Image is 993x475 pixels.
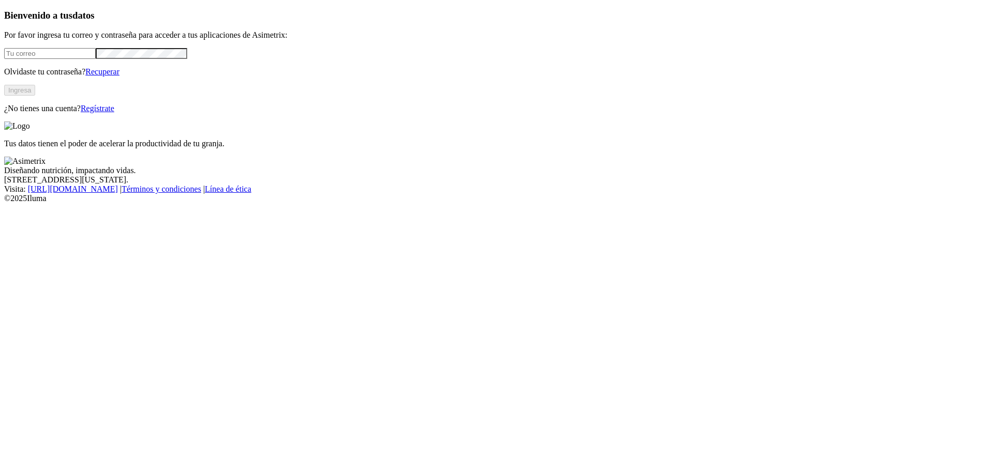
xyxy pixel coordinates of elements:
div: © 2025 Iluma [4,194,989,203]
div: Diseñando nutrición, impactando vidas. [4,166,989,175]
span: datos [72,10,95,21]
img: Logo [4,121,30,131]
button: Ingresa [4,85,35,96]
a: [URL][DOMAIN_NAME] [28,185,118,193]
p: Olvidaste tu contraseña? [4,67,989,76]
a: Regístrate [81,104,114,113]
div: [STREET_ADDRESS][US_STATE]. [4,175,989,185]
p: Por favor ingresa tu correo y contraseña para acceder a tus aplicaciones de Asimetrix: [4,30,989,40]
input: Tu correo [4,48,96,59]
a: Términos y condiciones [122,185,201,193]
p: ¿No tienes una cuenta? [4,104,989,113]
h3: Bienvenido a tus [4,10,989,21]
p: Tus datos tienen el poder de acelerar la productividad de tu granja. [4,139,989,148]
img: Asimetrix [4,157,46,166]
a: Recuperar [85,67,119,76]
a: Línea de ética [205,185,251,193]
div: Visita : | | [4,185,989,194]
